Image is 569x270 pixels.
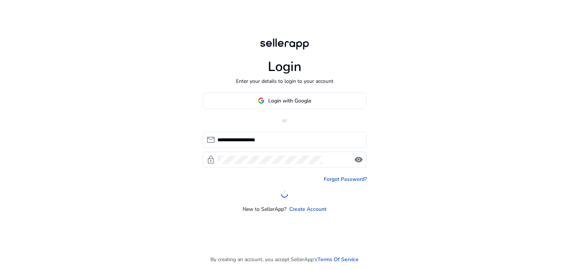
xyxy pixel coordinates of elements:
[317,256,359,263] a: Terms Of Service
[268,59,302,75] h1: Login
[206,135,215,144] span: mail
[268,97,311,105] span: Login with Google
[203,117,367,124] p: or
[203,92,367,109] button: Login with Google
[354,155,363,164] span: visibility
[258,97,264,104] img: google-logo.svg
[324,175,367,183] a: Forgot Password?
[243,205,286,213] p: New to SellerApp?
[206,155,215,164] span: lock
[236,77,333,85] p: Enter your details to login to your account
[289,205,326,213] a: Create Account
